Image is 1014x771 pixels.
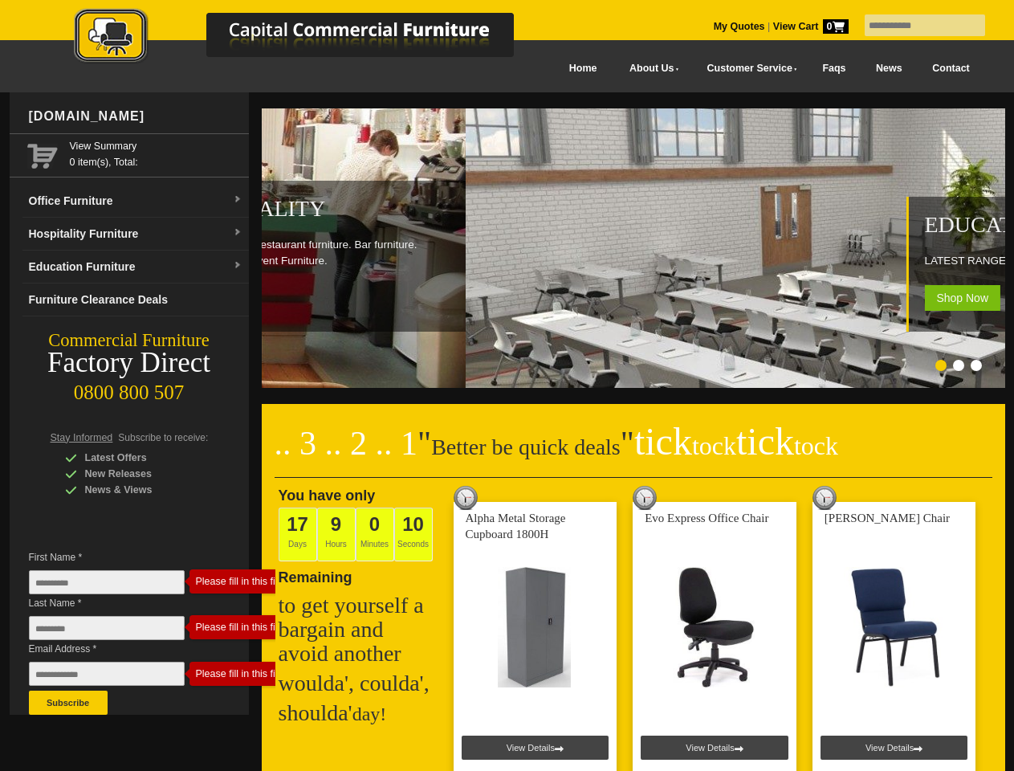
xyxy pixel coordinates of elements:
[369,513,380,535] span: 0
[287,513,308,535] span: 17
[29,570,185,594] input: First Name *
[279,671,439,696] h2: woulda', coulda',
[275,425,418,462] span: .. 3 .. 2 .. 1
[770,21,848,32] a: View Cart0
[823,19,849,34] span: 0
[181,237,457,269] p: Cafe furniture. Restaurant furniture. Bar furniture. Conference & Event Furniture.
[29,616,185,640] input: Last Name *
[29,691,108,715] button: Subscribe
[22,92,249,141] div: [DOMAIN_NAME]
[812,486,837,510] img: tick tock deal clock
[794,431,838,460] span: tock
[861,51,917,87] a: News
[22,251,249,284] a: Education Furnituredropdown
[279,701,439,726] h2: shoulda'
[633,486,657,510] img: tick tock deal clock
[196,622,289,633] div: Please fill in this field
[29,641,209,657] span: Email Address *
[356,508,394,561] span: Minutes
[279,487,376,504] span: You have only
[279,508,317,561] span: Days
[924,285,1000,311] span: Shop Now
[233,195,242,205] img: dropdown
[773,21,849,32] strong: View Cart
[70,138,242,154] a: View Summary
[714,21,765,32] a: My Quotes
[808,51,861,87] a: Faqs
[22,185,249,218] a: Office Furnituredropdown
[634,420,838,463] span: tick tick
[275,430,992,478] h2: Better be quick deals
[22,218,249,251] a: Hospitality Furnituredropdown
[30,8,592,71] a: Capital Commercial Furniture Logo
[29,549,209,565] span: First Name *
[196,668,289,679] div: Please fill in this field
[417,425,431,462] span: "
[689,51,807,87] a: Customer Service
[953,360,964,371] li: Page dot 2
[29,595,209,611] span: Last Name *
[10,329,249,352] div: Commercial Furniture
[279,594,439,666] h2: to get yourself a bargain and avoid another
[118,432,208,443] span: Subscribe to receive:
[402,513,424,535] span: 10
[935,360,947,371] li: Page dot 1
[22,284,249,316] a: Furniture Clearance Deals
[29,662,185,686] input: Email Address *
[454,486,478,510] img: tick tock deal clock
[65,466,218,482] div: New Releases
[352,704,387,724] span: day!
[233,228,242,238] img: dropdown
[692,431,736,460] span: tock
[65,450,218,466] div: Latest Offers
[612,51,689,87] a: About Us
[279,563,352,585] span: Remaining
[30,8,592,67] img: Capital Commercial Furniture Logo
[51,432,113,443] span: Stay Informed
[70,138,242,168] span: 0 item(s), Total:
[196,576,289,587] div: Please fill in this field
[331,513,341,535] span: 9
[317,508,356,561] span: Hours
[621,425,838,462] span: "
[394,508,433,561] span: Seconds
[971,360,982,371] li: Page dot 3
[10,352,249,374] div: Factory Direct
[181,197,457,221] h2: Hospitality
[917,51,984,87] a: Contact
[65,482,218,498] div: News & Views
[233,261,242,271] img: dropdown
[10,373,249,404] div: 0800 800 507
